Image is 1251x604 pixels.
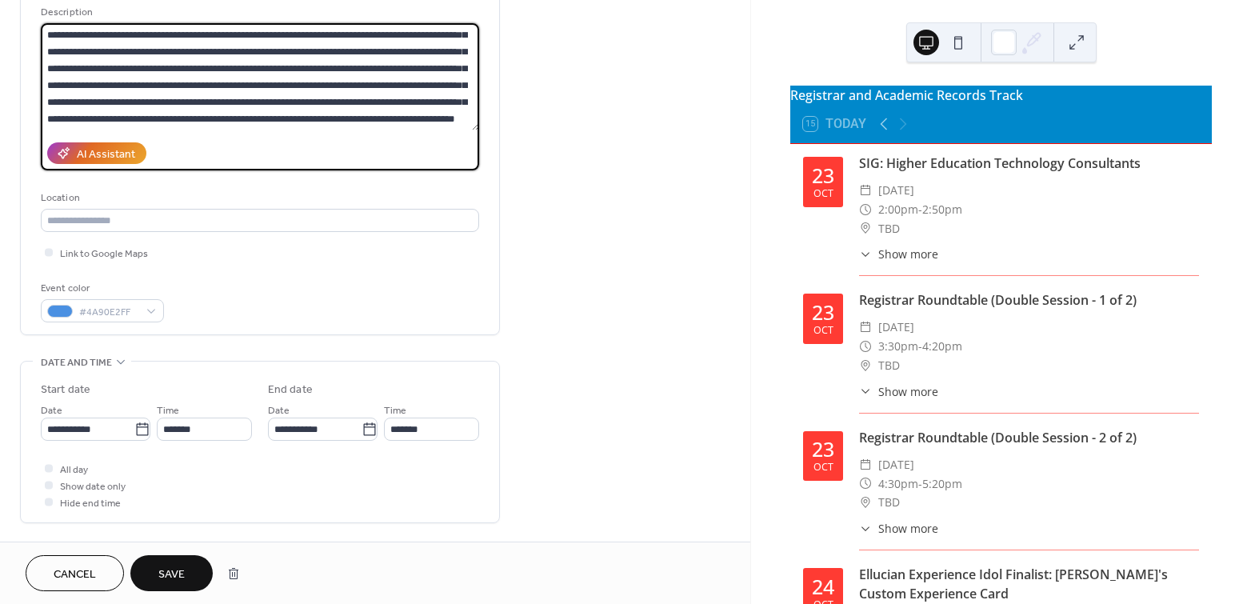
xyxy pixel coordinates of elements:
div: 23 [812,439,834,459]
span: 2:00pm [878,200,918,219]
div: ​ [859,520,872,537]
span: - [918,200,922,219]
button: ​Show more [859,246,938,262]
span: 4:20pm [922,337,962,356]
div: ​ [859,246,872,262]
span: 4:30pm [878,474,918,494]
div: ​ [859,493,872,512]
button: Save [130,555,213,591]
div: Oct [813,462,833,473]
span: Show more [878,246,938,262]
span: All day [60,462,88,478]
div: ​ [859,356,872,375]
span: - [918,337,922,356]
button: Cancel [26,555,124,591]
div: Description [41,4,476,21]
div: ​ [859,474,872,494]
div: Event color [41,280,161,297]
span: 5:20pm [922,474,962,494]
span: [DATE] [878,181,914,200]
span: 2:50pm [922,200,962,219]
div: Registrar Roundtable (Double Session - 1 of 2) [859,290,1199,310]
div: SIG: Higher Education Technology Consultants [859,154,1199,173]
div: ​ [859,200,872,219]
div: Location [41,190,476,206]
span: Date [268,402,290,419]
button: AI Assistant [47,142,146,164]
div: Oct [813,189,833,199]
div: Registrar Roundtable (Double Session - 2 of 2) [859,428,1199,447]
span: Show more [878,383,938,400]
div: AI Assistant [77,146,135,163]
div: ​ [859,383,872,400]
div: 24 [812,577,834,597]
div: Registrar and Academic Records Track [790,86,1212,105]
span: Time [384,402,406,419]
span: [DATE] [878,318,914,337]
div: ​ [859,318,872,337]
span: Show more [878,520,938,537]
div: Oct [813,326,833,336]
span: Date [41,402,62,419]
div: ​ [859,181,872,200]
button: ​Show more [859,383,938,400]
span: [DATE] [878,455,914,474]
div: Start date [41,382,90,398]
span: Cancel [54,566,96,583]
div: ​ [859,219,872,238]
span: TBD [878,493,900,512]
span: Hide end time [60,495,121,512]
span: Link to Google Maps [60,246,148,262]
span: Save [158,566,185,583]
div: 23 [812,166,834,186]
div: 23 [812,302,834,322]
span: - [918,474,922,494]
button: ​Show more [859,520,938,537]
span: Show date only [60,478,126,495]
div: ​ [859,337,872,356]
span: Time [157,402,179,419]
span: 3:30pm [878,337,918,356]
span: #4A90E2FF [79,304,138,321]
div: End date [268,382,313,398]
span: TBD [878,219,900,238]
div: Ellucian Experience Idol Finalist: [PERSON_NAME]'s Custom Experience Card [859,565,1199,603]
span: TBD [878,356,900,375]
span: Date and time [41,354,112,371]
div: ​ [859,455,872,474]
